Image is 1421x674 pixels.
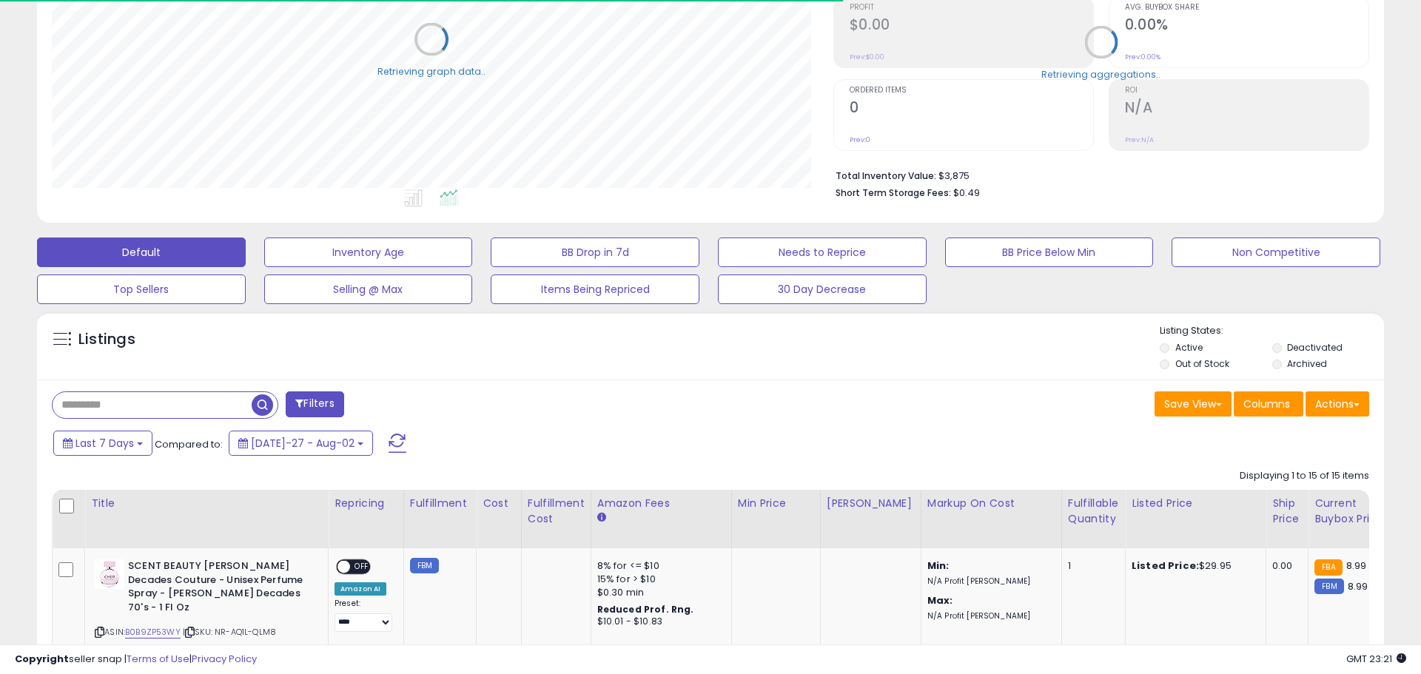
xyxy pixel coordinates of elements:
[37,237,246,267] button: Default
[1041,67,1160,81] div: Retrieving aggregations..
[718,274,927,304] button: 30 Day Decrease
[37,274,246,304] button: Top Sellers
[491,274,699,304] button: Items Being Repriced
[718,237,927,267] button: Needs to Reprice
[1172,237,1380,267] button: Non Competitive
[264,237,473,267] button: Inventory Age
[491,237,699,267] button: BB Drop in 7d
[945,237,1154,267] button: BB Price Below Min
[15,653,257,667] div: seller snap | |
[377,64,486,78] div: Retrieving graph data..
[15,652,69,666] strong: Copyright
[264,274,473,304] button: Selling @ Max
